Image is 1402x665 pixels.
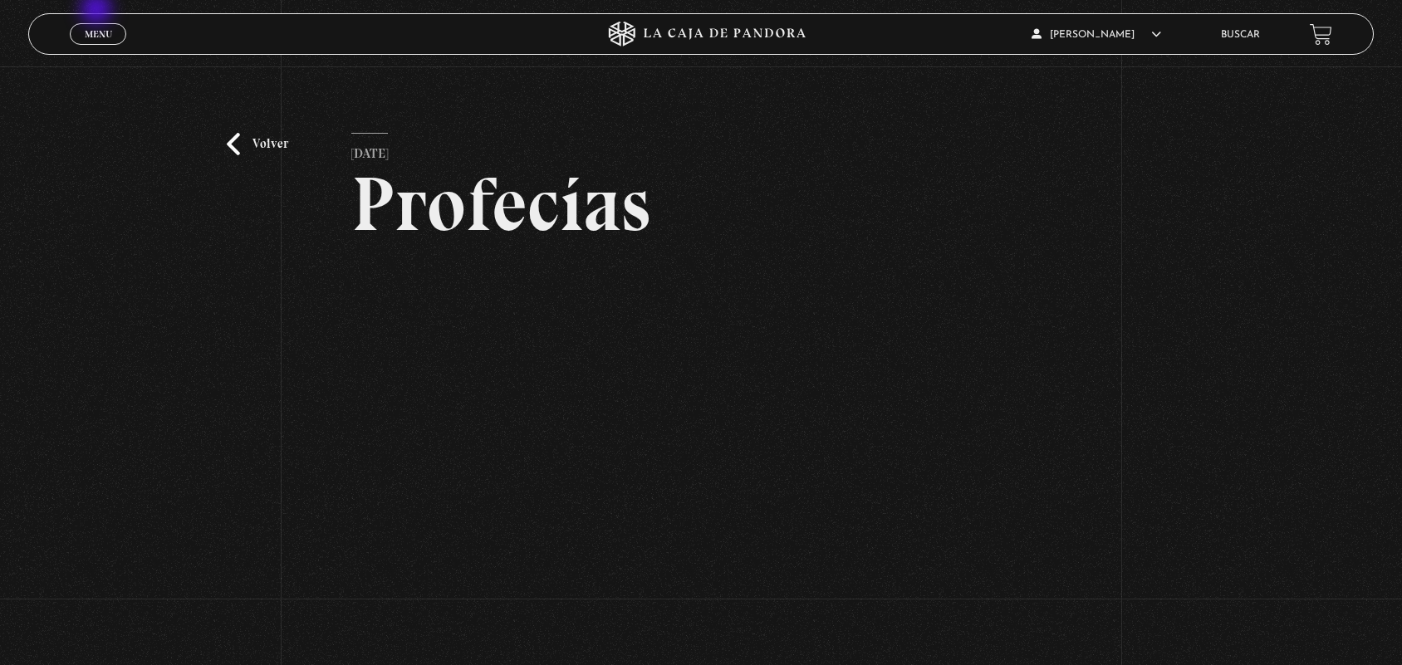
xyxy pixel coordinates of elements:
[351,267,1051,661] iframe: Dailymotion video player – Profecias
[1221,30,1260,40] a: Buscar
[1310,23,1332,46] a: View your shopping cart
[1032,30,1161,40] span: [PERSON_NAME]
[85,29,112,39] span: Menu
[227,133,288,155] a: Volver
[351,133,388,166] p: [DATE]
[351,166,1051,242] h2: Profecías
[79,43,118,55] span: Cerrar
